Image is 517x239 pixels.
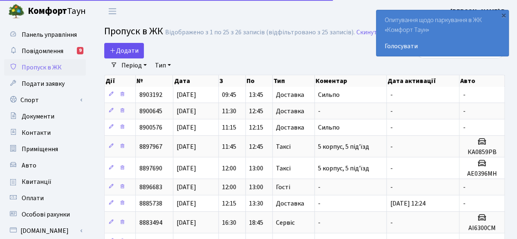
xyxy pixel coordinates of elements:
span: Авто [22,161,36,170]
span: - [390,107,392,116]
span: 12:45 [249,142,263,151]
span: Пропуск в ЖК [22,63,62,72]
span: 8883494 [139,218,162,227]
span: - [463,107,465,116]
th: Тип [273,75,315,87]
span: 5 корпус, 5 під'їзд [318,164,369,173]
span: Пропуск в ЖК [104,24,163,38]
a: Квитанції [4,174,86,190]
span: Сильпо [318,123,340,132]
div: × [499,11,508,19]
span: Документи [22,112,54,121]
span: 11:30 [222,107,236,116]
a: Спорт [4,92,86,108]
span: - [318,199,320,208]
span: 8897690 [139,164,162,173]
span: - [390,123,392,132]
span: 12:15 [222,199,236,208]
span: - [463,90,465,99]
span: Подати заявку [22,79,65,88]
b: Комфорт [28,4,67,18]
span: - [463,183,465,192]
span: [DATE] [177,107,196,116]
span: - [318,183,320,192]
span: - [390,183,392,192]
th: № [136,75,173,87]
span: 8897967 [139,142,162,151]
button: Переключити навігацію [102,4,123,18]
span: 8900645 [139,107,162,116]
div: Відображено з 1 по 25 з 26 записів (відфільтровано з 25 записів). [165,29,355,36]
span: Доставка [276,92,304,98]
span: Повідомлення [22,47,63,56]
span: 13:30 [249,199,263,208]
span: Панель управління [22,30,77,39]
span: 8903192 [139,90,162,99]
a: [DOMAIN_NAME] [4,223,86,239]
a: Скинути [356,29,381,36]
span: 13:00 [249,183,263,192]
img: logo.png [8,3,25,20]
span: Додати [110,46,139,55]
span: - [390,90,392,99]
span: [DATE] [177,218,196,227]
a: Додати [104,43,144,58]
th: Дата [173,75,218,87]
span: Сервіс [276,219,295,226]
span: 13:00 [249,164,263,173]
span: - [463,123,465,132]
span: Контакти [22,128,51,137]
span: - [390,142,392,151]
span: Оплати [22,194,44,203]
span: [DATE] [177,90,196,99]
span: Таксі [276,165,291,172]
a: Повідомлення9 [4,43,86,59]
span: 11:15 [222,123,236,132]
th: Коментар [315,75,387,87]
a: Тип [152,58,174,72]
span: Приміщення [22,145,58,154]
span: 8900576 [139,123,162,132]
span: Таун [28,4,86,18]
span: [DATE] [177,183,196,192]
span: 8885738 [139,199,162,208]
span: Доставка [276,108,304,114]
span: Квитанції [22,177,51,186]
span: Гості [276,184,290,190]
span: 09:45 [222,90,236,99]
span: Таксі [276,143,291,150]
span: - [390,164,392,173]
div: 9 [77,47,83,54]
h5: АЕ0396МН [463,170,501,178]
span: 18:45 [249,218,263,227]
th: З [219,75,246,87]
span: [DATE] [177,199,196,208]
span: 12:00 [222,164,236,173]
span: [DATE] [177,164,196,173]
span: [DATE] [177,142,196,151]
a: Подати заявку [4,76,86,92]
h5: АІ6300СМ [463,224,501,232]
span: - [390,218,392,227]
a: Документи [4,108,86,125]
th: Дата активації [387,75,459,87]
span: [DATE] 12:24 [390,199,425,208]
span: - [463,199,465,208]
span: Доставка [276,124,304,131]
span: - [318,218,320,227]
a: Голосувати [385,41,500,51]
span: 12:00 [222,183,236,192]
span: Особові рахунки [22,210,70,219]
b: [PERSON_NAME] В. [450,7,507,16]
span: 13:45 [249,90,263,99]
th: По [246,75,273,87]
a: Панель управління [4,27,86,43]
span: 5 корпус, 5 під'їзд [318,142,369,151]
span: Сильпо [318,90,340,99]
span: [DATE] [177,123,196,132]
span: 12:45 [249,107,263,116]
span: 8896683 [139,183,162,192]
a: Оплати [4,190,86,206]
th: Дії [105,75,136,87]
span: 11:45 [222,142,236,151]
